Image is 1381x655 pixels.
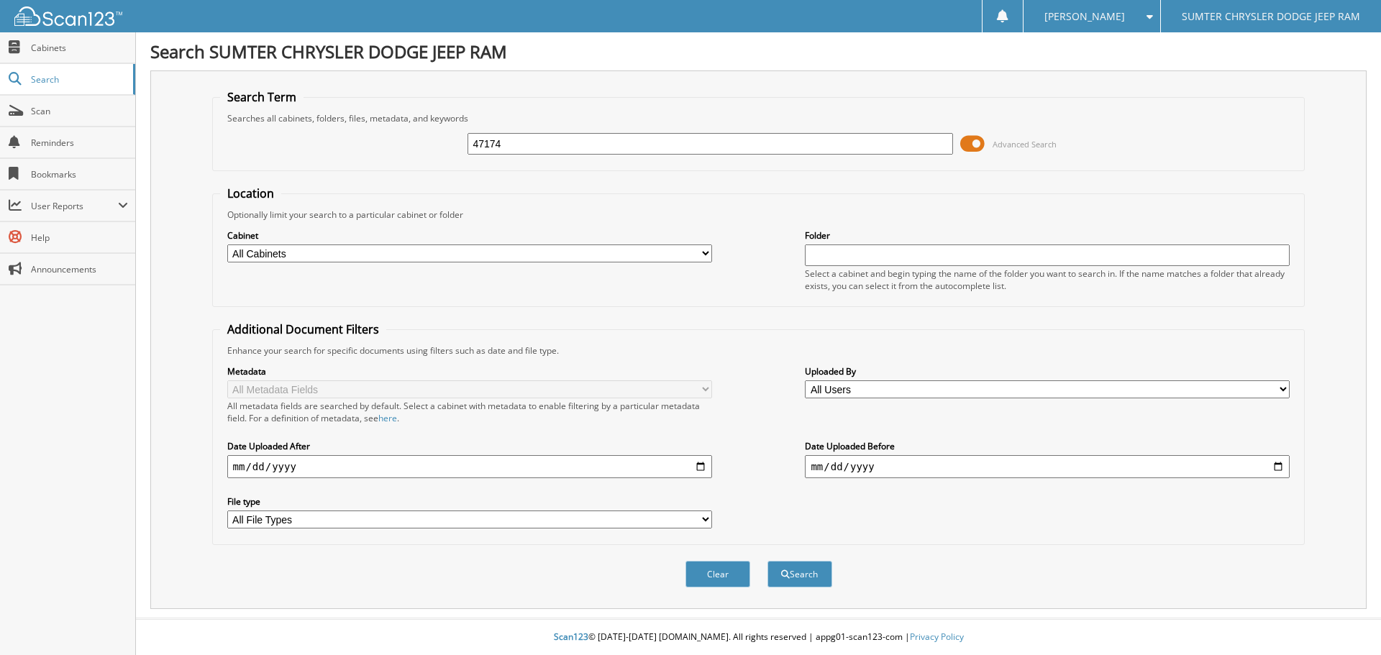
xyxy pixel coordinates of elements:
[14,6,122,26] img: scan123-logo-white.svg
[378,412,397,424] a: here
[805,440,1290,452] label: Date Uploaded Before
[31,232,128,244] span: Help
[220,209,1298,221] div: Optionally limit your search to a particular cabinet or folder
[31,263,128,275] span: Announcements
[227,365,712,377] label: Metadata
[220,112,1298,124] div: Searches all cabinets, folders, files, metadata, and keywords
[1182,12,1360,21] span: SUMTER CHRYSLER DODGE JEEP RAM
[227,229,712,242] label: Cabinet
[31,200,118,212] span: User Reports
[220,185,281,201] legend: Location
[1309,586,1381,655] iframe: Chat Widget
[227,455,712,478] input: start
[805,229,1290,242] label: Folder
[31,168,128,180] span: Bookmarks
[31,73,126,86] span: Search
[31,42,128,54] span: Cabinets
[910,631,964,643] a: Privacy Policy
[767,561,832,587] button: Search
[220,344,1298,357] div: Enhance your search for specific documents using filters such as date and file type.
[685,561,750,587] button: Clear
[220,89,304,105] legend: Search Term
[31,137,128,149] span: Reminders
[805,365,1290,377] label: Uploaded By
[805,267,1290,292] div: Select a cabinet and begin typing the name of the folder you want to search in. If the name match...
[227,400,712,424] div: All metadata fields are searched by default. Select a cabinet with metadata to enable filtering b...
[150,40,1367,63] h1: Search SUMTER CHRYSLER DODGE JEEP RAM
[227,440,712,452] label: Date Uploaded After
[805,455,1290,478] input: end
[1044,12,1125,21] span: [PERSON_NAME]
[227,495,712,508] label: File type
[31,105,128,117] span: Scan
[554,631,588,643] span: Scan123
[993,139,1057,150] span: Advanced Search
[136,620,1381,655] div: © [DATE]-[DATE] [DOMAIN_NAME]. All rights reserved | appg01-scan123-com |
[220,321,386,337] legend: Additional Document Filters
